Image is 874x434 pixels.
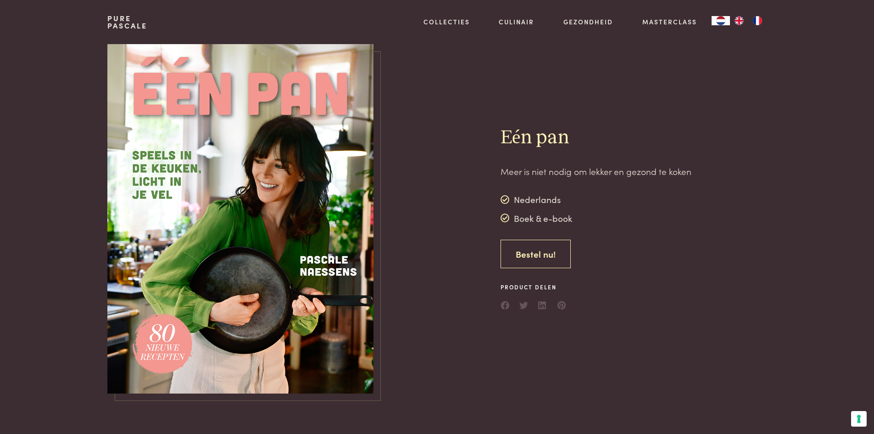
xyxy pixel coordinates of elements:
div: Nederlands [501,193,573,207]
div: Boek & e-book [501,211,573,225]
a: EN [730,16,748,25]
a: Bestel nu! [501,240,571,269]
a: Collecties [423,17,470,27]
p: Meer is niet nodig om lekker en gezond te koken [501,165,691,178]
img: https://admin.purepascale.com/wp-content/uploads/2025/07/een-pan-voorbeeldcover.png [107,44,373,394]
div: Language [712,16,730,25]
h2: Eén pan [501,126,691,150]
a: Masterclass [642,17,697,27]
a: PurePascale [107,15,147,29]
a: NL [712,16,730,25]
a: Gezondheid [563,17,613,27]
span: Product delen [501,283,567,291]
ul: Language list [730,16,767,25]
aside: Language selected: Nederlands [712,16,767,25]
a: Culinair [499,17,534,27]
a: FR [748,16,767,25]
button: Uw voorkeuren voor toestemming voor trackingtechnologieën [851,411,867,427]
